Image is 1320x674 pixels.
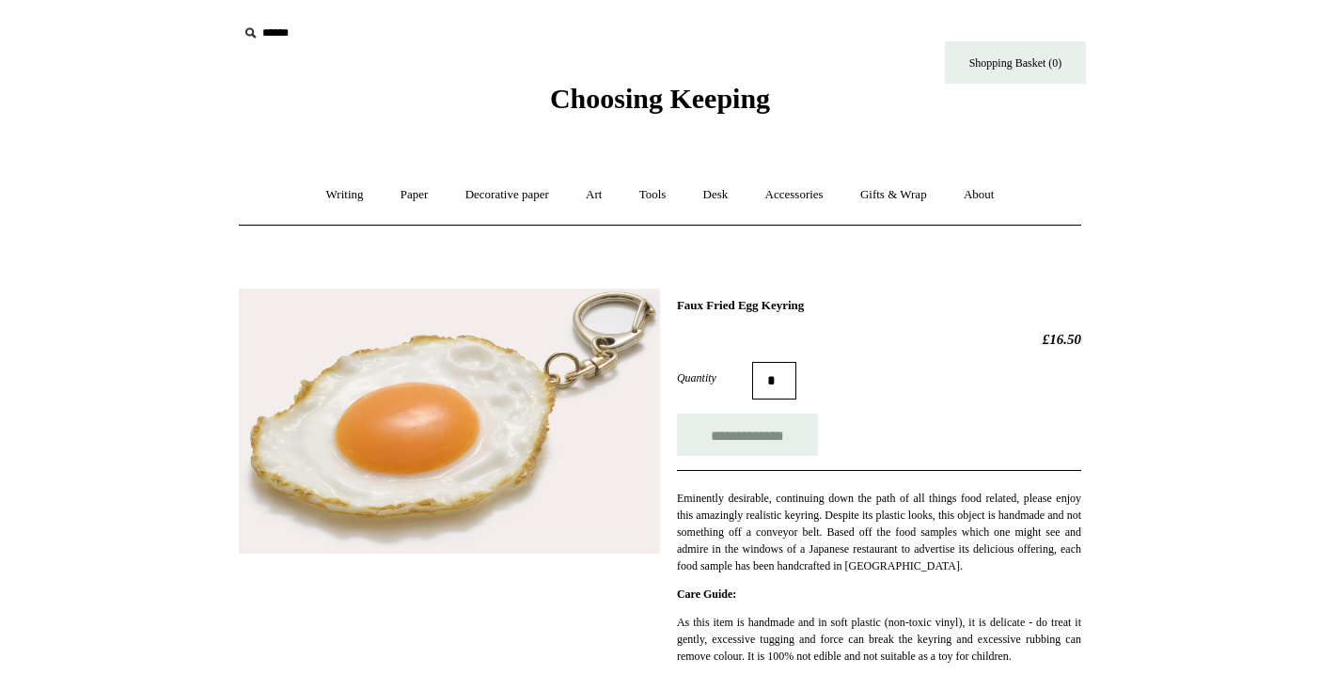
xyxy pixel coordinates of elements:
span: Choosing Keeping [550,83,770,114]
p: As this item is handmade and in soft plastic (non-toxic vinyl), it is delicate - do treat it gent... [677,614,1081,665]
h1: Faux Fried Egg Keyring [677,298,1081,313]
a: Gifts & Wrap [843,170,944,220]
a: Art [569,170,619,220]
a: About [947,170,1012,220]
a: Choosing Keeping [550,98,770,111]
a: Paper [384,170,446,220]
label: Quantity [677,369,752,386]
a: Writing [309,170,381,220]
img: Faux Fried Egg Keyring [239,289,660,555]
p: Eminently desirable, continuing down the path of all things food related, please enjoy this amazi... [677,490,1081,574]
strong: Care Guide: [677,588,736,601]
a: Decorative paper [448,170,566,220]
a: Shopping Basket (0) [945,41,1086,84]
a: Accessories [748,170,841,220]
h2: £16.50 [677,331,1081,348]
a: Tools [622,170,684,220]
a: Desk [686,170,746,220]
